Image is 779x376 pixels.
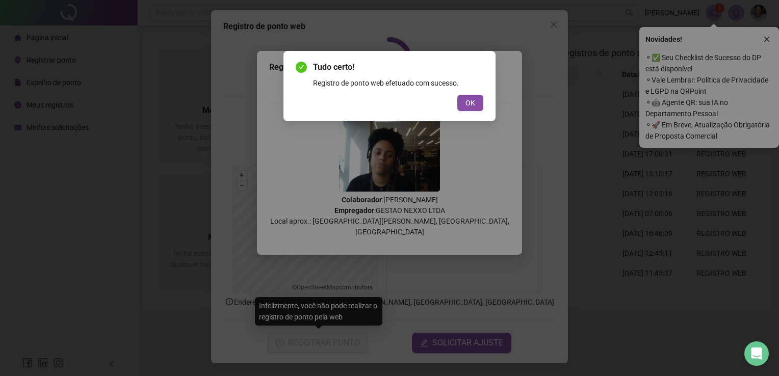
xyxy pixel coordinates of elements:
span: Tudo certo! [313,61,483,73]
span: OK [465,97,475,109]
div: Registro de ponto web efetuado com sucesso. [313,77,483,89]
span: check-circle [296,62,307,73]
button: OK [457,95,483,111]
div: Open Intercom Messenger [744,341,769,366]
